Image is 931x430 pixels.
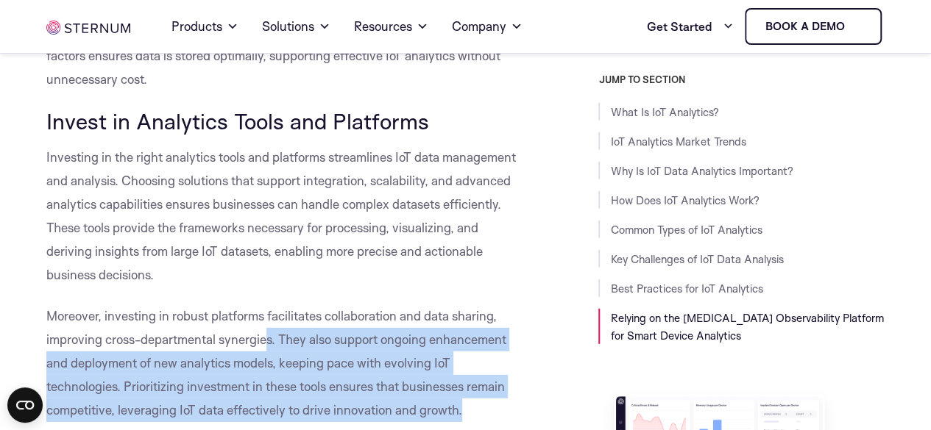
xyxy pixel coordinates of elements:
a: Get Started [646,12,733,41]
a: IoT Analytics Market Trends [610,135,746,148]
a: Best Practices for IoT Analytics [610,282,762,295]
span: Moreover, investing in robust platforms facilitates collaboration and data sharing, improving cro... [46,308,506,418]
h3: JUMP TO SECTION [598,74,884,85]
a: Book a demo [745,8,882,45]
span: Investing in the right analytics tools and platforms streamlines IoT data management and analysis... [46,149,516,282]
span: Invest in Analytics Tools and Platforms [46,107,429,135]
a: Relying on the [MEDICAL_DATA] Observability Platform for Smart Device Analytics [610,311,883,343]
a: What Is IoT Analytics? [610,105,718,119]
a: Why Is IoT Data Analytics Important? [610,164,793,178]
a: Common Types of IoT Analytics [610,223,762,237]
img: sternum iot [850,21,862,32]
button: Open CMP widget [7,387,43,423]
a: Key Challenges of IoT Data Analysis [610,252,783,266]
a: How Does IoT Analytics Work? [610,193,759,207]
img: sternum iot [46,21,130,35]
